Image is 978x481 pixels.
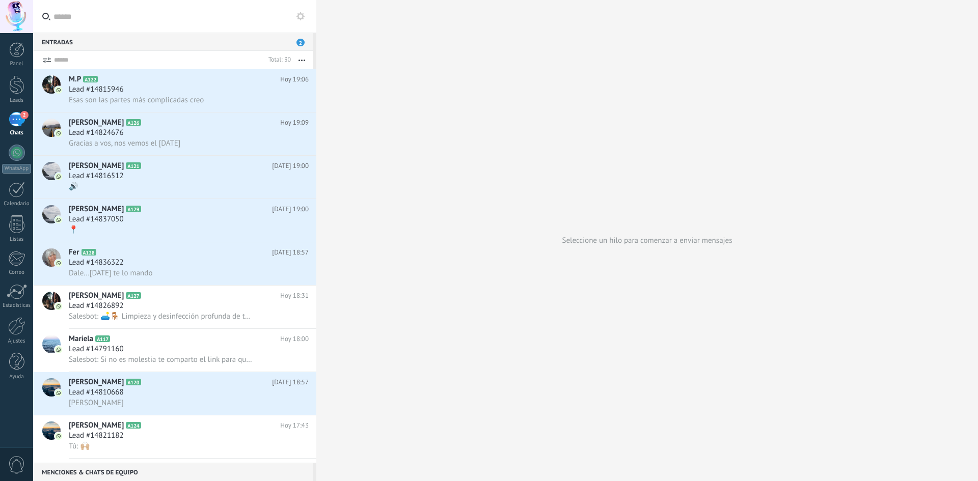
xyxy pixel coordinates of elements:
[280,420,309,431] span: Hoy 17:43
[2,97,32,104] div: Leads
[33,286,316,328] a: avataricon[PERSON_NAME]A127Hoy 18:31Lead #14826892Salesbot: 🛋️🪑 Limpieza y desinfección profunda ...
[126,162,141,169] span: A121
[95,335,110,342] span: A117
[2,61,32,67] div: Panel
[126,379,141,385] span: A120
[280,74,309,84] span: Hoy 19:06
[291,51,313,69] button: Más
[69,171,124,181] span: Lead #14816512
[69,291,124,301] span: [PERSON_NAME]
[69,204,124,214] span: [PERSON_NAME]
[55,216,62,223] img: icon
[2,130,32,136] div: Chats
[33,199,316,242] a: avataricon[PERSON_NAME]A129[DATE] 19:00Lead #14837050📍
[2,201,32,207] div: Calendario
[69,138,180,148] span: Gracias a vos, nos vemos el [DATE]
[69,312,253,321] span: Salesbot: 🛋️🪑 Limpieza y desinfección profunda de tapizados: 🧼 Usamos vapor seco y productos biod...
[55,433,62,440] img: icon
[55,303,62,310] img: icon
[55,389,62,397] img: icon
[69,377,124,387] span: [PERSON_NAME]
[69,355,253,364] span: Salesbot: Si no es molestia te comparto el link para que puedas calificarnos y dejarnos una opini...
[69,301,124,311] span: Lead #14826892
[69,182,78,191] span: 🔊
[33,69,316,112] a: avatariconM.PA122Hoy 19:06Lead #14815946Esas son las partes más complicadas creo
[69,161,124,171] span: [PERSON_NAME]
[280,291,309,301] span: Hoy 18:31
[69,441,90,451] span: Tú: 🙌🏼
[55,173,62,180] img: icon
[2,302,32,309] div: Estadísticas
[280,118,309,128] span: Hoy 19:09
[69,344,124,354] span: Lead #14791160
[126,422,141,429] span: A124
[272,247,309,258] span: [DATE] 18:57
[33,372,316,415] a: avataricon[PERSON_NAME]A120[DATE] 18:57Lead #14810668[PERSON_NAME]
[2,338,32,345] div: Ajustes
[126,119,141,126] span: A126
[83,76,98,82] span: A122
[126,206,141,212] span: A129
[33,112,316,155] a: avataricon[PERSON_NAME]A126Hoy 19:09Lead #14824676Gracias a vos, nos vemos el [DATE]
[33,242,316,285] a: avatariconFerA128[DATE] 18:57Lead #14836322Dale...[DATE] te lo mando
[272,161,309,171] span: [DATE] 19:00
[33,415,316,458] a: avataricon[PERSON_NAME]A124Hoy 17:43Lead #14821182Tú: 🙌🏼
[69,431,124,441] span: Lead #14821182
[69,214,124,224] span: Lead #14837050
[69,225,78,235] span: 📍
[2,374,32,380] div: Ayuda
[69,258,124,268] span: Lead #14836322
[69,128,124,138] span: Lead #14824676
[272,204,309,214] span: [DATE] 19:00
[2,269,32,276] div: Correo
[69,118,124,128] span: [PERSON_NAME]
[20,111,29,119] span: 2
[33,156,316,199] a: avataricon[PERSON_NAME]A121[DATE] 19:00Lead #14816512🔊
[296,39,305,46] span: 2
[69,387,124,398] span: Lead #14810668
[69,420,124,431] span: [PERSON_NAME]
[55,346,62,353] img: icon
[55,87,62,94] img: icon
[2,164,31,174] div: WhatsApp
[55,130,62,137] img: icon
[69,84,124,95] span: Lead #14815946
[33,329,316,372] a: avatariconMarielaA117Hoy 18:00Lead #14791160Salesbot: Si no es molestia te comparto el link para ...
[33,33,313,51] div: Entradas
[81,249,96,256] span: A128
[69,95,204,105] span: Esas son las partes más complicadas creo
[2,236,32,243] div: Listas
[69,74,81,84] span: M.P
[33,463,313,481] div: Menciones & Chats de equipo
[69,268,152,278] span: Dale...[DATE] te lo mando
[55,260,62,267] img: icon
[126,292,141,299] span: A127
[280,334,309,344] span: Hoy 18:00
[272,377,309,387] span: [DATE] 18:57
[264,55,291,65] div: Total: 30
[69,334,93,344] span: Mariela
[69,247,79,258] span: Fer
[69,398,124,408] span: [PERSON_NAME]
